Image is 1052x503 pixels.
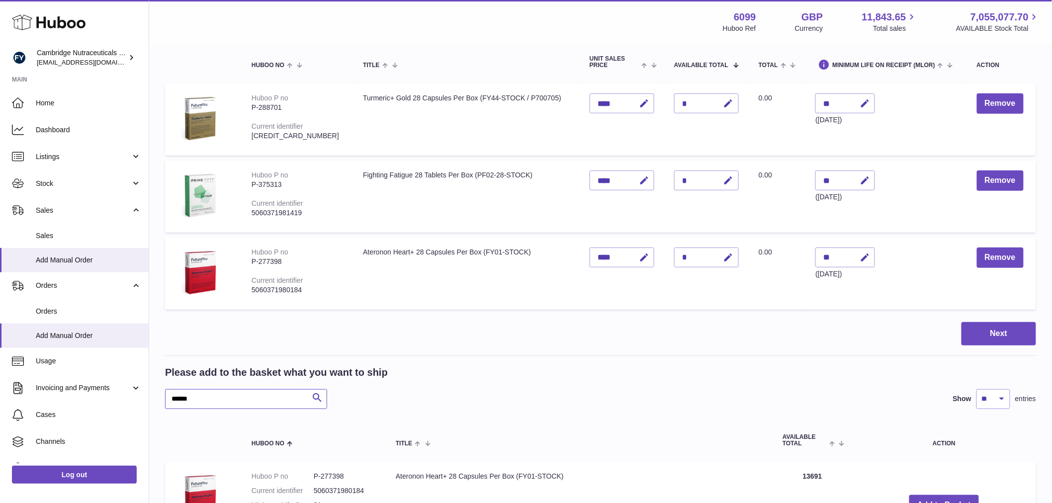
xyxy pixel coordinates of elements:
[970,10,1029,24] span: 7,055,077.70
[977,248,1024,268] button: Remove
[252,94,288,102] div: Huboo P no
[36,307,141,316] span: Orders
[353,84,580,156] td: Turmeric+ Gold 28 Capsules Per Box (FY44-STOCK / P700705)
[37,48,126,67] div: Cambridge Nutraceuticals Ltd
[252,131,343,141] div: [CREDIT_CARD_NUMBER]
[873,24,917,33] span: Total sales
[783,434,827,447] span: AVAILABLE Total
[252,472,314,481] dt: Huboo P no
[36,410,141,419] span: Cases
[36,255,141,265] span: Add Manual Order
[252,103,343,112] div: P-288701
[674,62,728,69] span: AVAILABLE Total
[36,437,141,446] span: Channels
[363,62,379,69] span: Title
[953,394,971,404] label: Show
[165,366,388,379] h2: Please add to the basket what you want to ship
[175,170,225,220] img: Fighting Fatigue 28 Tablets Per Box (PF02-28-STOCK)
[396,440,412,447] span: Title
[832,62,935,69] span: Minimum Life On Receipt (MLOR)
[815,192,875,202] div: ([DATE])
[252,208,343,218] div: 5060371981419
[252,199,303,207] div: Current identifier
[36,98,141,108] span: Home
[252,248,288,256] div: Huboo P no
[977,62,1026,69] div: Action
[815,115,875,125] div: ([DATE])
[36,206,131,215] span: Sales
[977,170,1024,191] button: Remove
[12,50,27,65] img: internalAdmin-6099@internal.huboo.com
[36,152,131,162] span: Listings
[1015,394,1036,404] span: entries
[353,161,580,233] td: Fighting Fatigue 28 Tablets Per Box (PF02-28-STOCK)
[36,281,131,290] span: Orders
[862,10,906,24] span: 11,843.65
[353,238,580,310] td: Ateronon Heart+ 28 Capsules Per Box (FY01-STOCK)
[36,356,141,366] span: Usage
[759,94,772,102] span: 0.00
[252,440,284,447] span: Huboo no
[175,93,225,143] img: Turmeric+ Gold 28 Capsules Per Box (FY44-STOCK / P700705)
[175,248,225,297] img: Ateronon Heart+ 28 Capsules Per Box (FY01-STOCK)
[815,269,875,279] div: ([DATE])
[36,231,141,241] span: Sales
[252,180,343,189] div: P-375313
[956,24,1040,33] span: AVAILABLE Stock Total
[252,285,343,295] div: 5060371980184
[801,10,823,24] strong: GBP
[759,171,772,179] span: 0.00
[590,56,639,69] span: Unit Sales Price
[314,486,376,496] dd: 5060371980184
[252,171,288,179] div: Huboo P no
[252,257,343,266] div: P-277398
[252,276,303,284] div: Current identifier
[252,62,284,69] span: Huboo no
[734,10,756,24] strong: 6099
[36,331,141,340] span: Add Manual Order
[36,383,131,393] span: Invoicing and Payments
[723,24,756,33] div: Huboo Ref
[252,486,314,496] dt: Current identifier
[795,24,823,33] div: Currency
[759,248,772,256] span: 0.00
[852,424,1036,457] th: Action
[862,10,917,33] a: 11,843.65 Total sales
[314,472,376,481] dd: P-277398
[956,10,1040,33] a: 7,055,077.70 AVAILABLE Stock Total
[36,179,131,188] span: Stock
[962,322,1036,345] button: Next
[36,125,141,135] span: Dashboard
[37,58,146,66] span: [EMAIL_ADDRESS][DOMAIN_NAME]
[252,122,303,130] div: Current identifier
[12,466,137,484] a: Log out
[977,93,1024,114] button: Remove
[759,62,778,69] span: Total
